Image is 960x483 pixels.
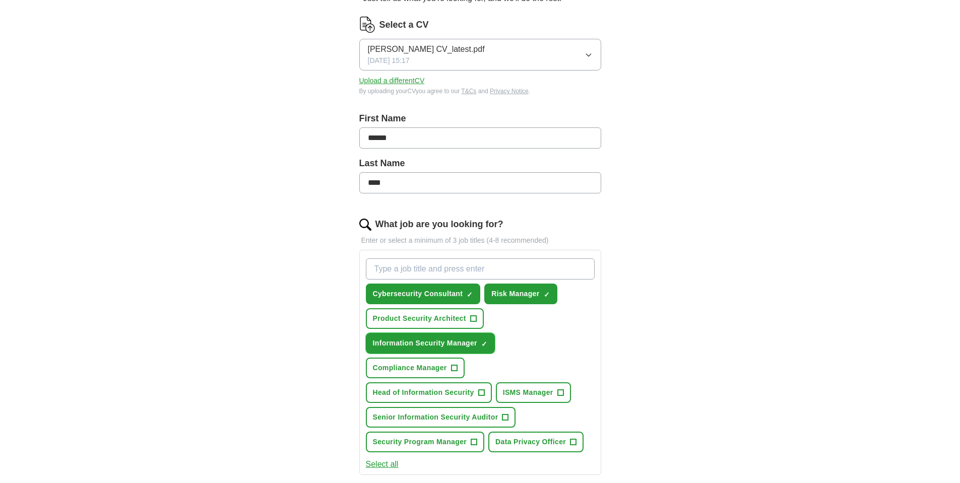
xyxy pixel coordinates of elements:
[461,88,476,95] a: T&Cs
[359,219,371,231] img: search.png
[373,363,447,373] span: Compliance Manager
[488,432,584,452] button: Data Privacy Officer
[375,218,503,231] label: What job are you looking for?
[359,112,601,125] label: First Name
[359,76,425,86] button: Upload a differentCV
[373,338,477,349] span: Information Security Manager
[368,43,485,55] span: [PERSON_NAME] CV_latest.pdf
[366,407,516,428] button: Senior Information Security Auditor
[373,387,474,398] span: Head of Information Security
[544,291,550,299] span: ✓
[366,284,481,304] button: Cybersecurity Consultant✓
[373,412,498,423] span: Senior Information Security Auditor
[481,340,487,348] span: ✓
[373,313,466,324] span: Product Security Architect
[379,18,429,32] label: Select a CV
[503,387,553,398] span: ISMS Manager
[366,333,495,354] button: Information Security Manager✓
[359,87,601,96] div: By uploading your CV you agree to our and .
[368,55,410,66] span: [DATE] 15:17
[359,235,601,246] p: Enter or select a minimum of 3 job titles (4-8 recommended)
[467,291,473,299] span: ✓
[484,284,557,304] button: Risk Manager✓
[491,289,539,299] span: Risk Manager
[496,382,571,403] button: ISMS Manager
[366,382,492,403] button: Head of Information Security
[359,157,601,170] label: Last Name
[373,289,463,299] span: Cybersecurity Consultant
[366,458,399,470] button: Select all
[490,88,529,95] a: Privacy Notice
[366,258,595,280] input: Type a job title and press enter
[366,308,484,329] button: Product Security Architect
[359,39,601,71] button: [PERSON_NAME] CV_latest.pdf[DATE] 15:17
[366,432,485,452] button: Security Program Manager
[495,437,566,447] span: Data Privacy Officer
[359,17,375,33] img: CV Icon
[373,437,467,447] span: Security Program Manager
[366,358,465,378] button: Compliance Manager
